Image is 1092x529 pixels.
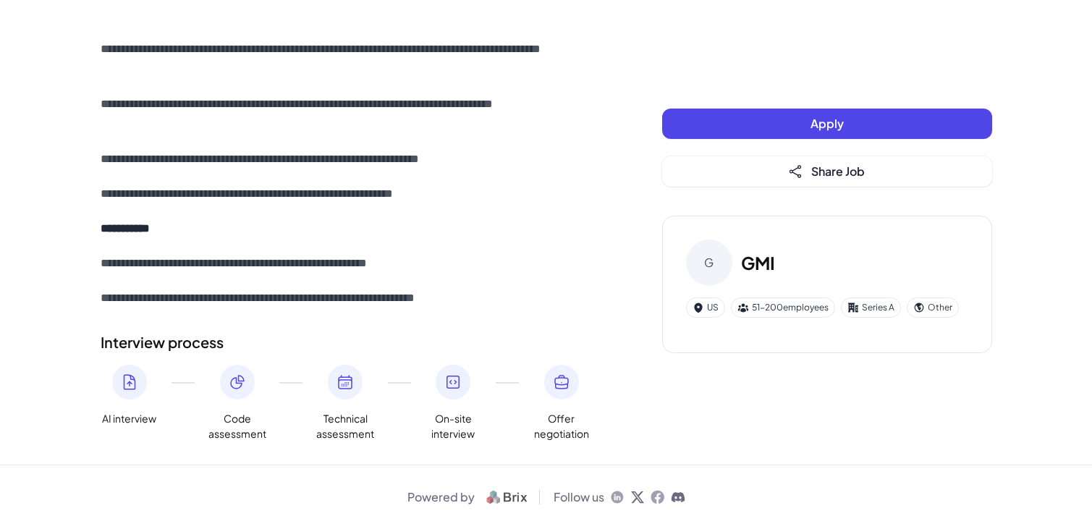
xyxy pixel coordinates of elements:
span: Offer negotiation [533,411,591,441]
span: On-site interview [424,411,482,441]
span: Follow us [554,488,604,506]
div: Series A [841,297,901,318]
button: Share Job [662,156,992,187]
span: Share Job [811,164,865,179]
span: Code assessment [208,411,266,441]
h3: GMI [741,250,775,276]
div: 51-200 employees [731,297,835,318]
img: logo [481,488,533,506]
h2: Interview process [101,331,604,353]
button: Apply [662,109,992,139]
span: Powered by [407,488,475,506]
div: G [686,240,732,286]
div: US [686,297,725,318]
div: Other [907,297,959,318]
span: Technical assessment [316,411,374,441]
span: AI interview [102,411,156,426]
span: Apply [810,116,844,131]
